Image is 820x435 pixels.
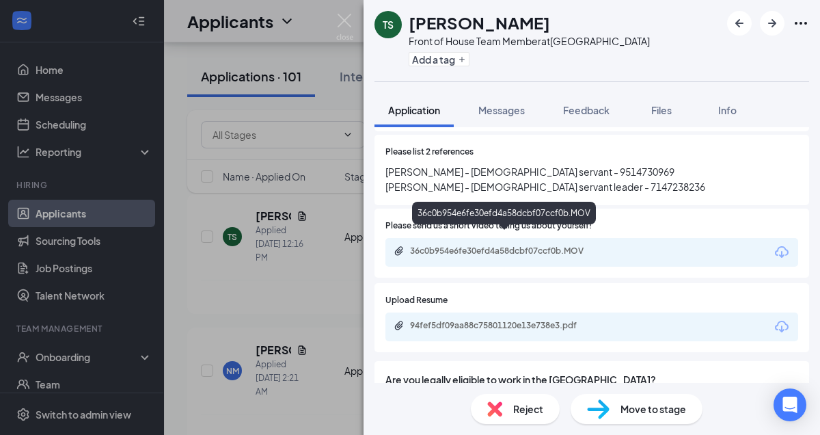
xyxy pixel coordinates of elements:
[651,104,672,116] span: Files
[412,202,596,224] div: 36c0b954e6fe30efd4a58dcbf07ccf0b.MOV
[410,320,601,331] div: 94fef5df09aa88c75801120e13e738e3.pdf
[793,15,809,31] svg: Ellipses
[727,11,752,36] button: ArrowLeftNew
[620,401,686,417] span: Move to stage
[563,104,610,116] span: Feedback
[385,146,474,159] span: Please list 2 references
[394,246,615,259] a: Paperclip36c0b954e6fe30efd4a58dcbf07ccf0b.MOV
[760,11,784,36] button: ArrowRight
[458,55,466,64] svg: Plus
[764,15,780,31] svg: ArrowRight
[774,244,790,261] svg: Download
[718,104,737,116] span: Info
[774,388,806,421] div: Open Intercom Messenger
[774,319,790,335] svg: Download
[394,320,615,333] a: Paperclip94fef5df09aa88c75801120e13e738e3.pdf
[385,164,798,194] span: [PERSON_NAME] - [DEMOGRAPHIC_DATA] servant - 9514730969 [PERSON_NAME] - [DEMOGRAPHIC_DATA] servan...
[478,104,525,116] span: Messages
[388,104,440,116] span: Application
[385,294,448,307] span: Upload Resume
[409,52,469,66] button: PlusAdd a tag
[410,246,601,256] div: 36c0b954e6fe30efd4a58dcbf07ccf0b.MOV
[731,15,748,31] svg: ArrowLeftNew
[394,246,405,256] svg: Paperclip
[385,220,592,233] span: Please send us a short video telling us about yourself!
[385,372,798,387] span: Are you legally eligible to work in the [GEOGRAPHIC_DATA]?
[383,18,394,31] div: TS
[394,320,405,331] svg: Paperclip
[409,11,550,34] h1: [PERSON_NAME]
[409,34,650,48] div: Front of House Team Member at [GEOGRAPHIC_DATA]
[513,401,543,417] span: Reject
